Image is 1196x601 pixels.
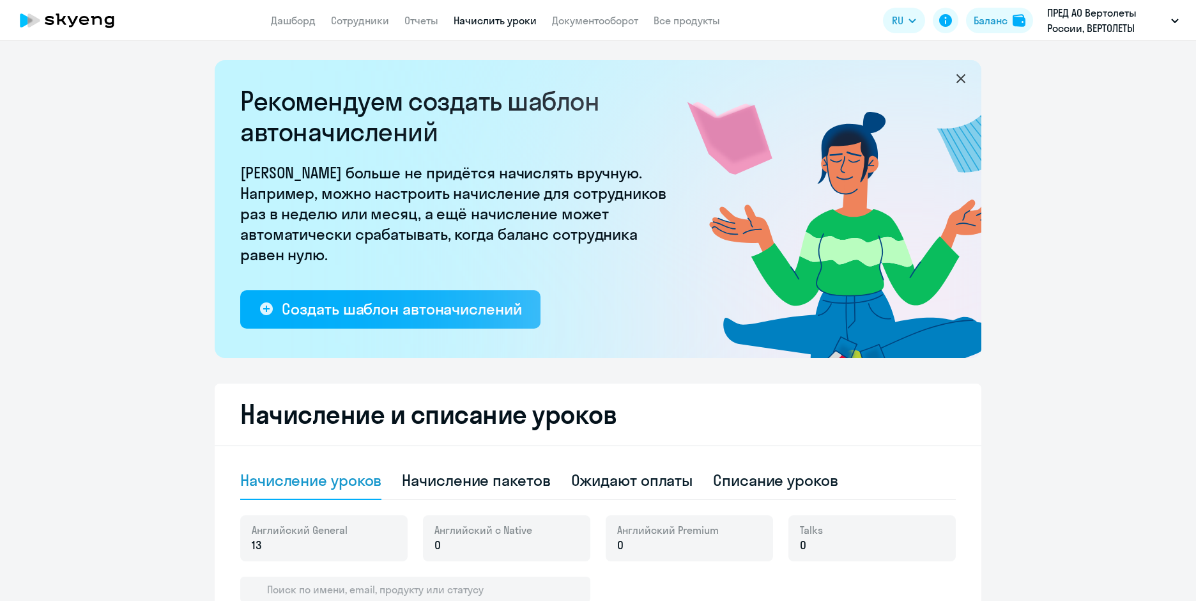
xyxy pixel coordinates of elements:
[240,399,956,430] h2: Начисление и списание уроков
[1013,14,1025,27] img: balance
[654,14,720,27] a: Все продукты
[240,290,540,329] button: Создать шаблон автоначислений
[282,299,521,319] div: Создать шаблон автоначислений
[974,13,1008,28] div: Баланс
[331,14,389,27] a: Сотрудники
[404,14,438,27] a: Отчеты
[252,537,261,554] span: 13
[617,537,624,554] span: 0
[1047,5,1166,36] p: ПРЕД АО Вертолеты России, ВЕРТОЛЕТЫ РОССИИ, АО
[402,470,550,490] div: Начисление пакетов
[800,537,806,554] span: 0
[454,14,537,27] a: Начислить уроки
[240,470,381,490] div: Начисление уроков
[271,14,316,27] a: Дашборд
[571,470,693,490] div: Ожидают оплаты
[252,523,348,537] span: Английский General
[434,537,441,554] span: 0
[966,8,1033,33] button: Балансbalance
[434,523,532,537] span: Английский с Native
[892,13,903,28] span: RU
[800,523,823,537] span: Talks
[240,162,675,265] p: [PERSON_NAME] больше не придётся начислять вручную. Например, можно настроить начисление для сотр...
[552,14,638,27] a: Документооборот
[883,8,925,33] button: RU
[240,86,675,147] h2: Рекомендуем создать шаблон автоначислений
[1041,5,1185,36] button: ПРЕД АО Вертолеты России, ВЕРТОЛЕТЫ РОССИИ, АО
[617,523,719,537] span: Английский Premium
[713,470,838,490] div: Списание уроков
